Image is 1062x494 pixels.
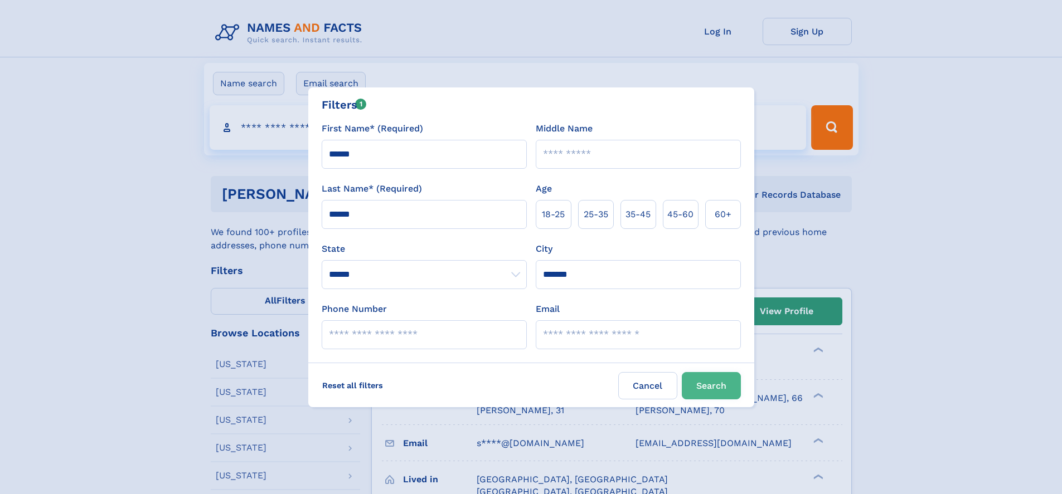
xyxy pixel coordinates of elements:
button: Search [682,372,741,399]
label: First Name* (Required) [322,122,423,135]
label: State [322,242,527,256]
label: City [536,242,552,256]
label: Last Name* (Required) [322,182,422,195]
span: 35‑45 [625,208,651,221]
label: Middle Name [536,122,593,135]
span: 60+ [715,208,731,221]
label: Cancel [618,372,677,399]
label: Reset all filters [315,372,390,399]
label: Email [536,302,560,316]
div: Filters [322,96,367,113]
label: Phone Number [322,302,387,316]
span: 45‑60 [667,208,694,221]
label: Age [536,182,552,195]
span: 25‑35 [584,208,608,221]
span: 18‑25 [542,208,565,221]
